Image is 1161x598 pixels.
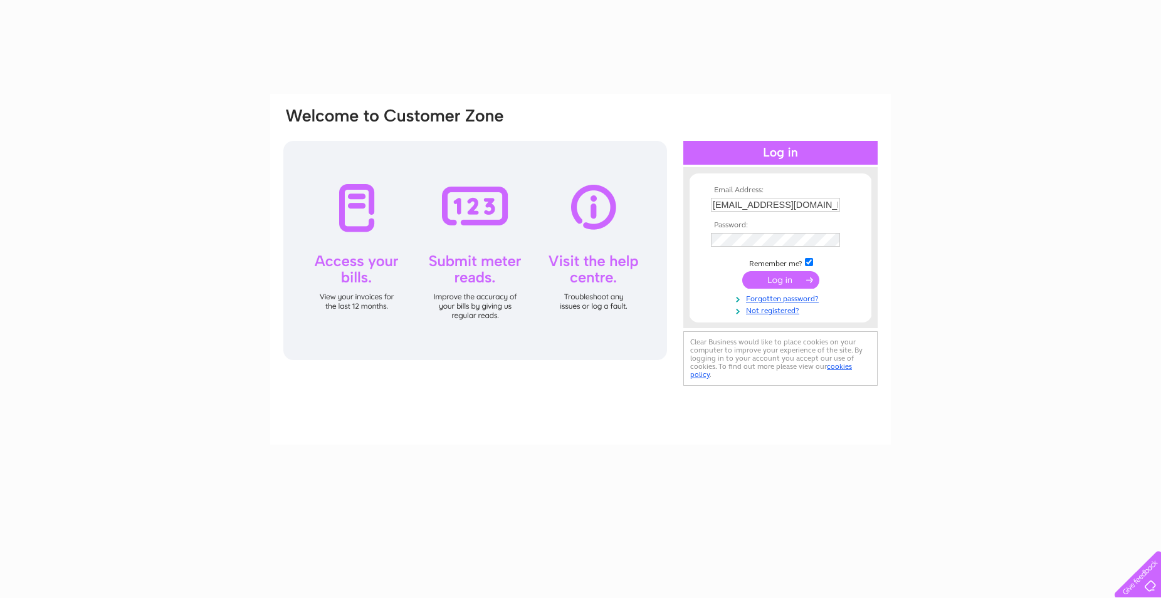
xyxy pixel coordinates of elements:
a: Forgotten password? [711,292,853,304]
div: Clear Business would like to place cookies on your computer to improve your experience of the sit... [683,331,878,386]
input: Submit [742,271,819,289]
th: Email Address: [708,186,853,195]
td: Remember me? [708,256,853,269]
th: Password: [708,221,853,230]
a: cookies policy [690,362,852,379]
a: Not registered? [711,304,853,316]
